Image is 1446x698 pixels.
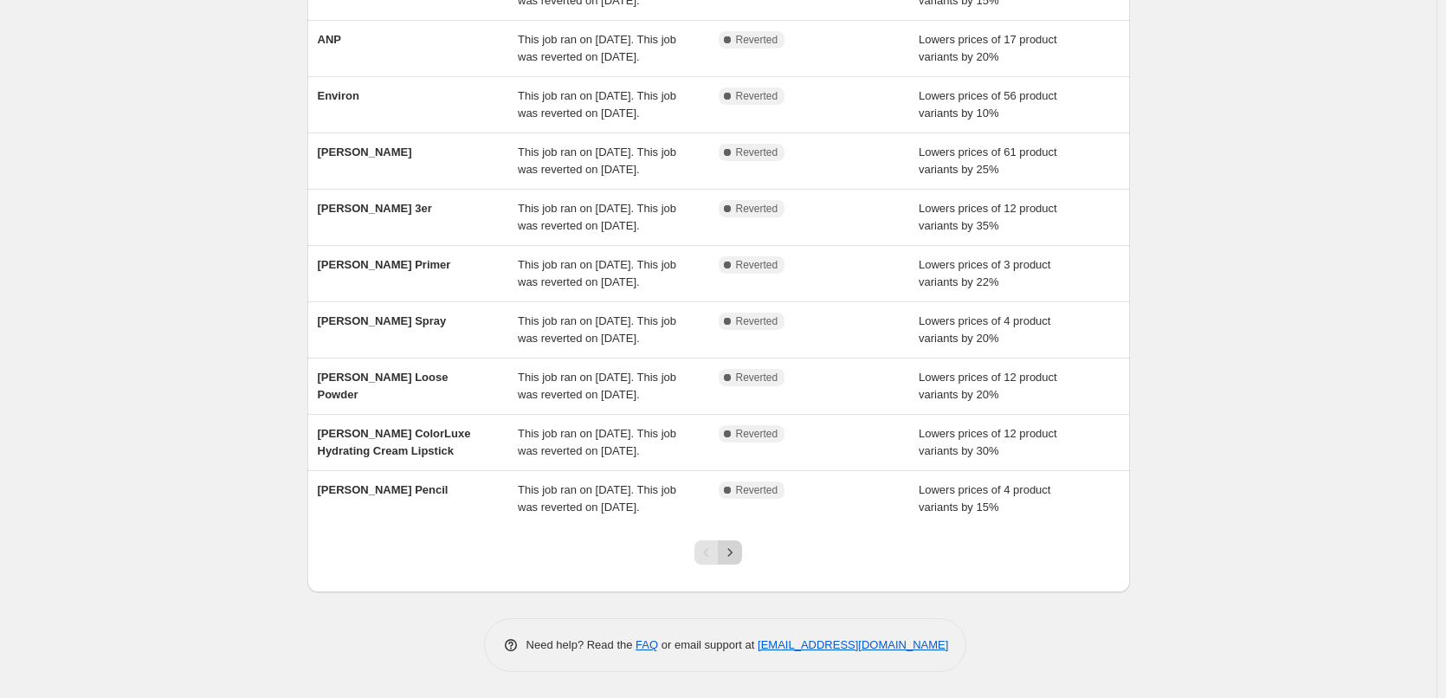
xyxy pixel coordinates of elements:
span: This job ran on [DATE]. This job was reverted on [DATE]. [518,483,676,514]
span: [PERSON_NAME] Loose Powder [318,371,449,401]
span: [PERSON_NAME] ColorLuxe Hydrating Cream Lipstick [318,427,471,457]
span: This job ran on [DATE]. This job was reverted on [DATE]. [518,89,676,120]
span: Lowers prices of 17 product variants by 20% [919,33,1057,63]
span: Lowers prices of 4 product variants by 20% [919,314,1050,345]
span: Reverted [736,483,778,497]
span: [PERSON_NAME] [318,145,412,158]
span: This job ran on [DATE]. This job was reverted on [DATE]. [518,371,676,401]
span: Reverted [736,427,778,441]
span: Lowers prices of 12 product variants by 30% [919,427,1057,457]
span: Lowers prices of 3 product variants by 22% [919,258,1050,288]
button: Next [718,540,742,565]
span: Lowers prices of 61 product variants by 25% [919,145,1057,176]
span: This job ran on [DATE]. This job was reverted on [DATE]. [518,145,676,176]
span: This job ran on [DATE]. This job was reverted on [DATE]. [518,427,676,457]
a: FAQ [636,638,658,651]
span: ANP [318,33,341,46]
span: Lowers prices of 56 product variants by 10% [919,89,1057,120]
a: [EMAIL_ADDRESS][DOMAIN_NAME] [758,638,948,651]
span: or email support at [658,638,758,651]
span: [PERSON_NAME] 3er [318,202,432,215]
span: Environ [318,89,359,102]
span: [PERSON_NAME] Primer [318,258,451,271]
span: Reverted [736,371,778,385]
span: Reverted [736,202,778,216]
span: Lowers prices of 12 product variants by 20% [919,371,1057,401]
span: This job ran on [DATE]. This job was reverted on [DATE]. [518,33,676,63]
span: [PERSON_NAME] Pencil [318,483,449,496]
span: This job ran on [DATE]. This job was reverted on [DATE]. [518,202,676,232]
span: This job ran on [DATE]. This job was reverted on [DATE]. [518,258,676,288]
span: This job ran on [DATE]. This job was reverted on [DATE]. [518,314,676,345]
span: Reverted [736,314,778,328]
span: Reverted [736,145,778,159]
nav: Pagination [694,540,742,565]
span: Reverted [736,33,778,47]
span: Lowers prices of 4 product variants by 15% [919,483,1050,514]
span: Reverted [736,89,778,103]
span: Reverted [736,258,778,272]
span: [PERSON_NAME] Spray [318,314,447,327]
span: Lowers prices of 12 product variants by 35% [919,202,1057,232]
span: Need help? Read the [526,638,636,651]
